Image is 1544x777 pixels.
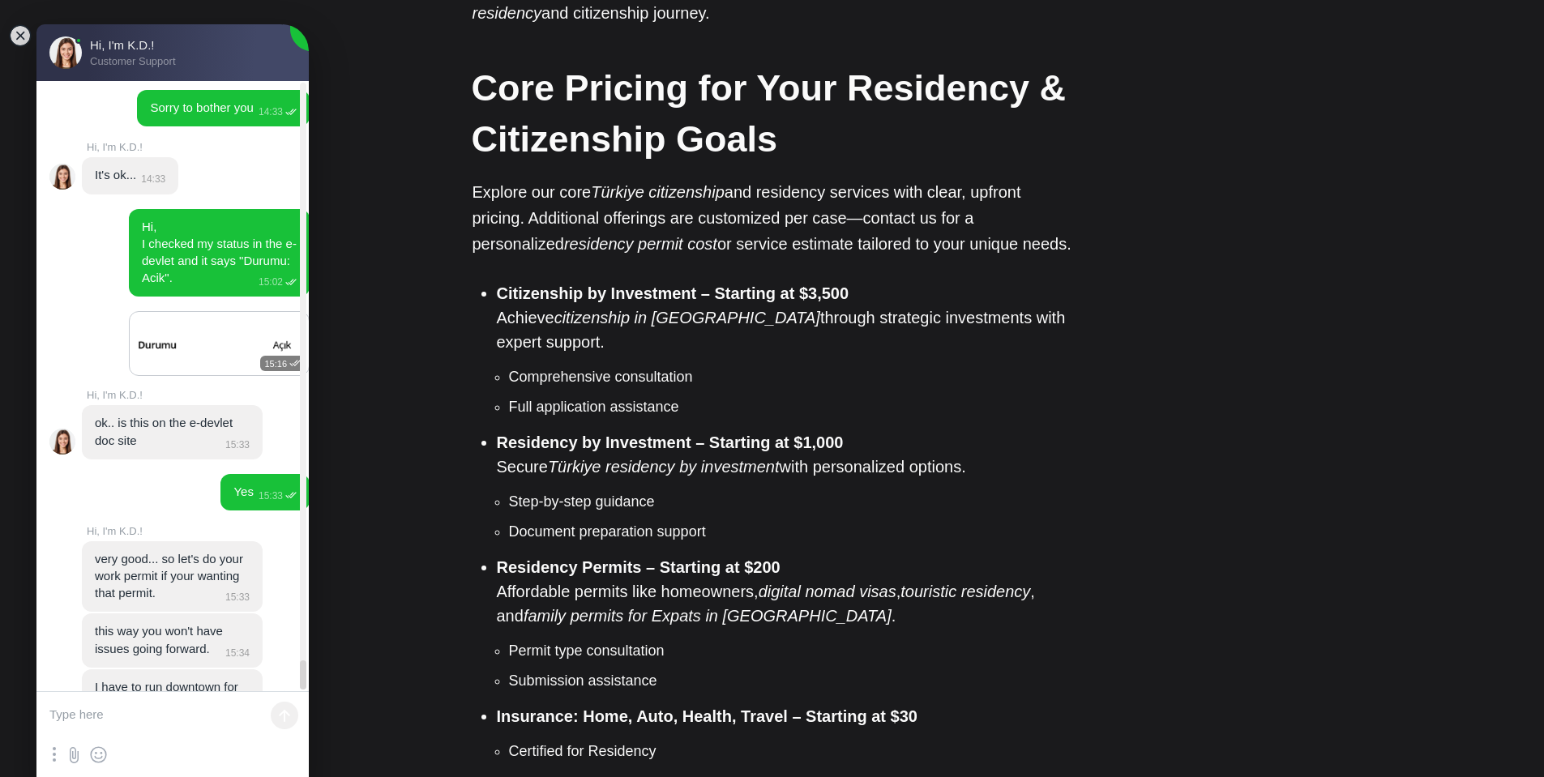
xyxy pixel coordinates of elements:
jdiv: 15:33 [254,490,297,502]
li: Full application assistance [509,396,1072,418]
strong: Residency Permits – Starting at $200 [497,558,781,576]
jdiv: 02.09.25 15:33:43 [220,474,310,510]
jdiv: 15:33 [220,591,250,603]
em: family permits for Expats in [GEOGRAPHIC_DATA] [524,607,892,625]
jdiv: 02.09.25 15:33:32 [82,405,263,459]
jdiv: I have to run downtown for cargo and back in 30 mins. [95,680,242,711]
li: Secure with personalized options. [497,430,1072,543]
jdiv: Hi, I'm K.D.! [87,525,297,537]
jdiv: Hi, I'm K.D.! [87,389,297,401]
a: 15:16 [129,311,310,376]
jdiv: It's ok... [95,168,136,181]
jdiv: 15:34 [220,647,250,659]
p: Explore our core and residency services with clear, upfront pricing. Additional offerings are cus... [473,179,1072,257]
jdiv: 02.09.25 14:33:35 [137,90,310,126]
li: Permit type consultation [509,640,1072,662]
li: Step-by-step guidance [509,491,1072,513]
jdiv: 02.09.25 15:02:42 [129,209,310,297]
img: image.png [133,331,306,356]
li: Certified for Residency [509,741,1072,762]
em: digital nomad visas [759,583,896,600]
jdiv: Hi, I'm K.D.! [49,164,75,190]
li: Document preparation support [509,521,1072,543]
li: Achieve through strategic investments with expert support. [497,281,1072,418]
jdiv: 15:02 [254,276,297,288]
h2: Core Pricing for Your Residency & Citizenship Goals [472,62,1071,164]
em: Türkiye residency by investment [548,458,780,476]
li: Submission assistance [509,670,1072,692]
strong: Insurance: Home, Auto, Health, Travel – Starting at $30 [497,707,917,725]
em: citizenship in [GEOGRAPHIC_DATA] [554,309,820,327]
em: Türkiye citizenship [591,183,725,201]
strong: Residency by Investment – Starting at $1,000 [497,433,844,451]
jdiv: this way you won't have issues going forward. [95,624,226,655]
strong: Citizenship by Investment – Starting at $3,500 [497,284,849,302]
jdiv: Hi, I checked my status in the e-devlet and it says "Durumu: Acik". [142,220,297,285]
jdiv: 02.09.25 15:16:17 [129,311,310,376]
jdiv: Hi, I'm K.D.! [87,141,297,153]
li: Comprehensive consultation [509,366,1072,388]
jdiv: Sorry to bother you [150,100,254,114]
jdiv: 14:33 [136,173,165,185]
em: residency permit cost [564,235,717,253]
jdiv: Yes [233,485,253,498]
jdiv: ok.. is this on the e-devlet doc site [95,416,236,446]
jdiv: very good... so let's do your work permit if your wanting that permit. [95,552,246,600]
jdiv: 02.09.25 15:33:55 [82,541,263,613]
jdiv: Hi, I'm K.D.! [49,429,75,455]
jdiv: 02.09.25 15:34:19 [82,669,263,734]
jdiv: 02.09.25 15:34:05 [82,613,263,667]
li: Affordable permits like homeowners, , , and . [497,555,1072,692]
jdiv: 14:33 [254,106,297,117]
jdiv: 15:33 [220,439,250,450]
jdiv: 02.09.25 14:33:40 [82,157,178,194]
em: touristic residency [900,583,1030,600]
jdiv: 15:16 [260,356,305,371]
